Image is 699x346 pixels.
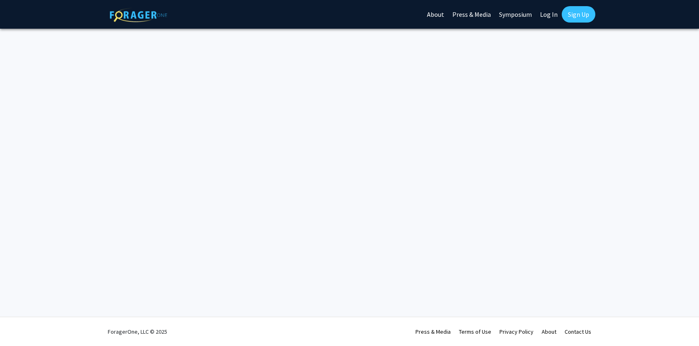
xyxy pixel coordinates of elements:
a: Contact Us [565,328,591,335]
a: About [542,328,556,335]
img: ForagerOne Logo [110,8,167,22]
a: Privacy Policy [499,328,533,335]
a: Terms of Use [459,328,491,335]
div: ForagerOne, LLC © 2025 [108,317,167,346]
a: Sign Up [562,6,595,23]
a: Press & Media [415,328,451,335]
